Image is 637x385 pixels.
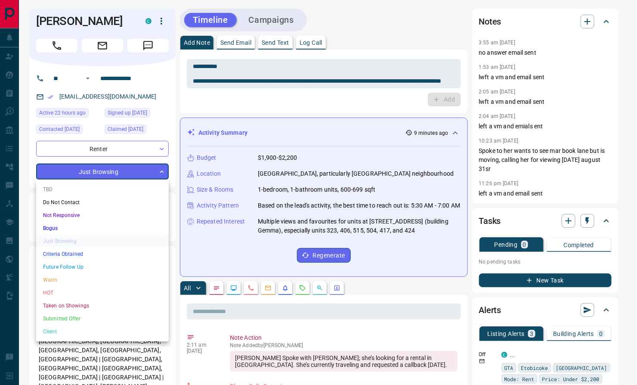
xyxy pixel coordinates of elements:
[36,299,169,312] li: Taken on Showings
[36,248,169,261] li: Criteria Obtained
[36,222,169,235] li: Bogus
[36,312,169,325] li: Submitted Offer
[36,261,169,273] li: Future Follow Up
[36,209,169,222] li: Not Responsive
[36,273,169,286] li: Warm
[36,286,169,299] li: HOT
[36,325,169,338] li: Client
[36,183,169,196] li: TBD
[36,196,169,209] li: Do Not Contact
